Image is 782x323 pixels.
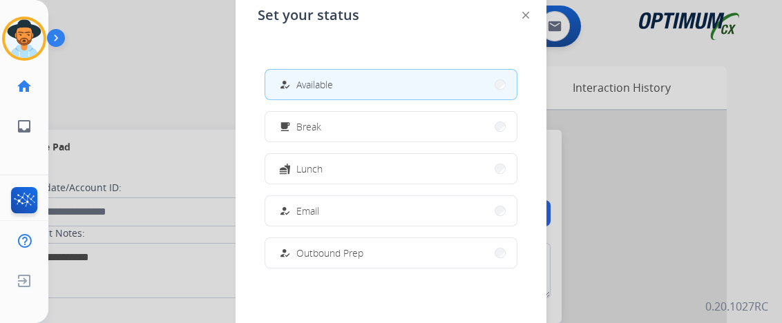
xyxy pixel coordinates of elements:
button: Break [265,112,517,141]
img: close-button [522,12,529,19]
button: Available [265,70,517,99]
button: Outbound Prep [265,238,517,268]
span: Email [296,204,319,218]
mat-icon: how_to_reg [279,79,291,90]
mat-icon: fastfood [279,163,291,175]
span: Break [296,119,321,134]
span: Outbound Prep [296,246,363,260]
button: Lunch [265,154,517,184]
mat-icon: how_to_reg [279,247,291,259]
mat-icon: free_breakfast [279,121,291,133]
button: Email [265,196,517,226]
span: Set your status [258,6,359,25]
mat-icon: home [16,78,32,95]
img: avatar [5,19,44,58]
p: 0.20.1027RC [705,298,768,315]
mat-icon: inbox [16,118,32,135]
span: Lunch [296,161,323,176]
span: Available [296,77,333,92]
mat-icon: how_to_reg [279,205,291,217]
